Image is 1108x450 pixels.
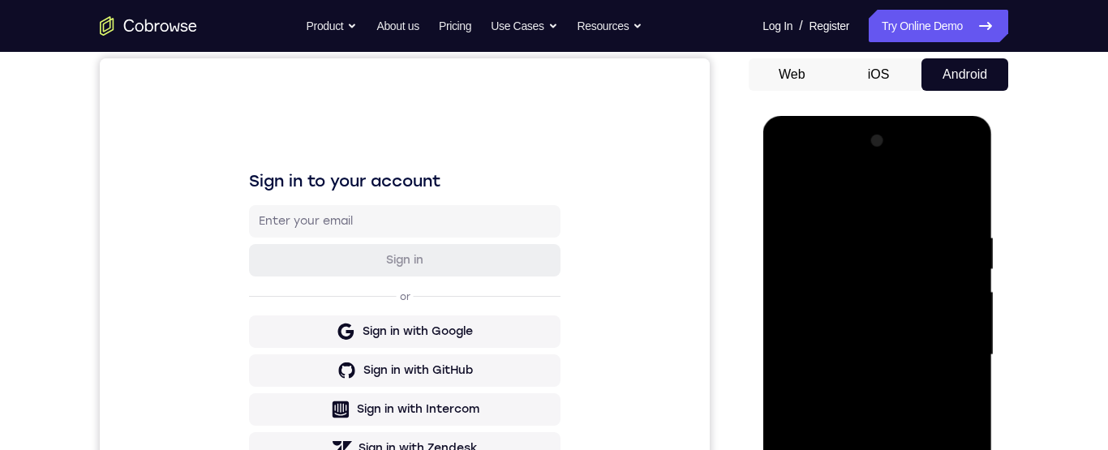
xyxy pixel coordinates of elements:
button: Sign in with GitHub [149,296,461,328]
div: Sign in with Zendesk [259,382,378,398]
a: Pricing [439,10,471,42]
div: Sign in with Intercom [257,343,380,359]
button: Android [921,58,1008,91]
button: Sign in with Intercom [149,335,461,367]
button: Sign in [149,186,461,218]
button: Sign in with Zendesk [149,374,461,406]
a: Create a new account [274,420,389,431]
a: Go to the home page [100,16,197,36]
span: / [799,16,802,36]
button: Web [749,58,835,91]
div: Sign in with Google [263,265,373,281]
a: Try Online Demo [869,10,1008,42]
a: Register [810,10,849,42]
button: Sign in with Google [149,257,461,289]
input: Enter your email [159,155,451,171]
a: About us [376,10,419,42]
button: iOS [835,58,922,91]
button: Use Cases [491,10,557,42]
p: Don't have an account? [149,419,461,432]
h1: Sign in to your account [149,111,461,134]
a: Log In [762,10,792,42]
p: or [297,232,314,245]
button: Product [307,10,358,42]
button: Resources [578,10,643,42]
div: Sign in with GitHub [264,304,373,320]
